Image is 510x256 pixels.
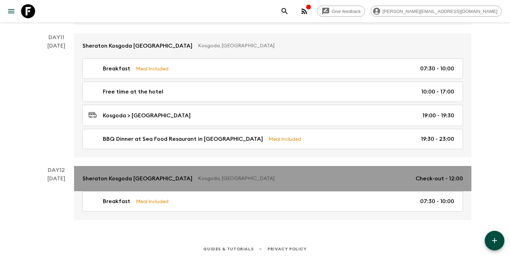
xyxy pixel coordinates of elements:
a: BBQ Dinner at Sea Food Resaurant in [GEOGRAPHIC_DATA]Meal Included19:30 - 23:00 [82,129,463,149]
p: BBQ Dinner at Sea Food Resaurant in [GEOGRAPHIC_DATA] [103,135,263,143]
p: 07:30 - 10:00 [420,64,454,73]
p: Kosgoda, [GEOGRAPHIC_DATA] [198,175,410,182]
a: Privacy Policy [267,245,306,253]
button: menu [4,4,18,18]
p: Day 11 [39,33,74,42]
p: Meal Included [269,135,301,143]
p: Sheraton Kosgoda [GEOGRAPHIC_DATA] [82,174,192,183]
p: 19:00 - 19:30 [422,111,454,120]
p: Breakfast [103,197,130,206]
span: Give feedback [328,9,365,14]
a: BreakfastMeal Included07:30 - 10:00 [82,58,463,79]
p: Meal Included [136,198,168,205]
p: 19:30 - 23:00 [421,135,454,143]
a: Kosgoda > [GEOGRAPHIC_DATA]19:00 - 19:30 [82,105,463,126]
p: Free time at the hotel [103,88,163,96]
a: Guides & Tutorials [203,245,253,253]
span: [PERSON_NAME][EMAIL_ADDRESS][DOMAIN_NAME] [379,9,501,14]
a: Free time at the hotel10:00 - 17:00 [82,82,463,102]
p: Kosgoda, [GEOGRAPHIC_DATA] [198,42,457,49]
a: Give feedback [317,6,365,17]
div: [PERSON_NAME][EMAIL_ADDRESS][DOMAIN_NAME] [371,6,502,17]
p: Breakfast [103,64,130,73]
p: 10:00 - 17:00 [421,88,454,96]
p: Check-out - 12:00 [416,174,463,183]
p: 07:30 - 10:00 [420,197,454,206]
button: search adventures [278,4,292,18]
p: Day 12 [39,166,74,174]
div: [DATE] [47,174,65,220]
a: Sheraton Kosgoda [GEOGRAPHIC_DATA]Kosgoda, [GEOGRAPHIC_DATA]Check-out - 12:00 [74,166,471,191]
p: Meal Included [136,65,168,72]
a: BreakfastMeal Included07:30 - 10:00 [82,191,463,212]
div: [DATE] [47,42,65,158]
p: Kosgoda > [GEOGRAPHIC_DATA] [103,111,191,120]
a: Sheraton Kosgoda [GEOGRAPHIC_DATA]Kosgoda, [GEOGRAPHIC_DATA] [74,33,471,58]
p: Sheraton Kosgoda [GEOGRAPHIC_DATA] [82,42,192,50]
